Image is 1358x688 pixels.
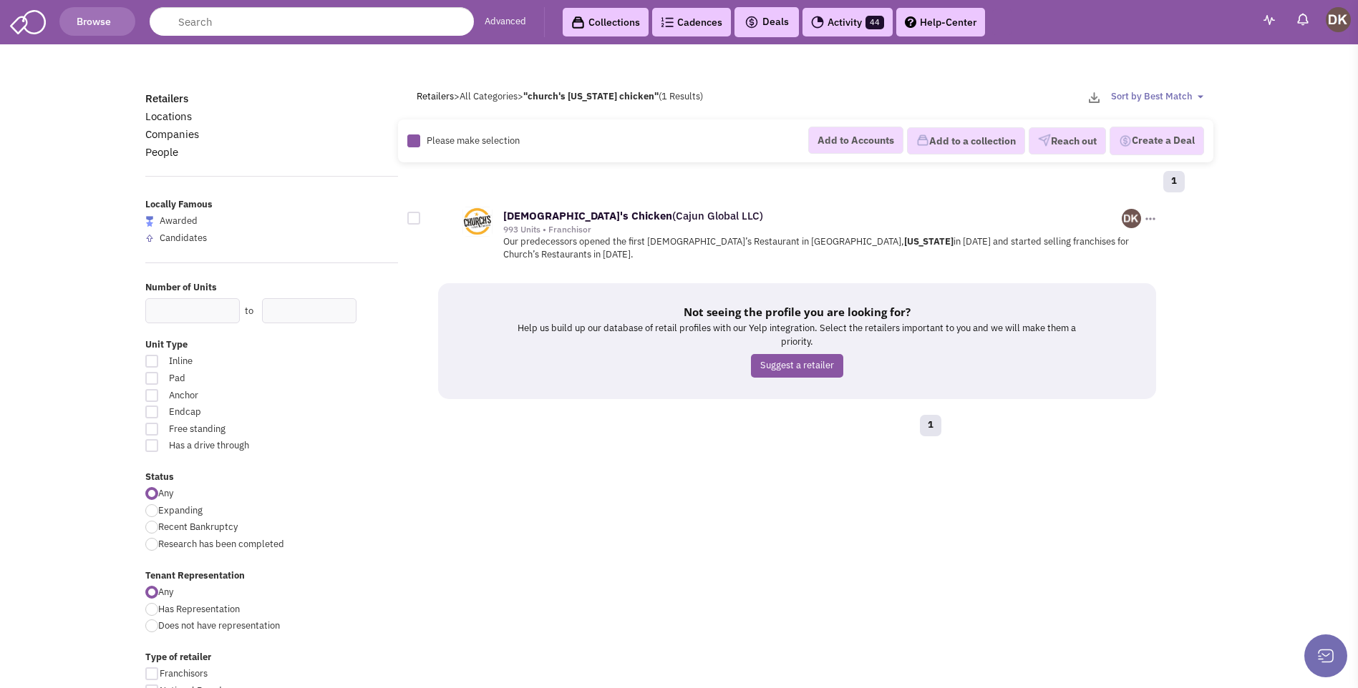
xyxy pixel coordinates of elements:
b: "church's [US_STATE] chicken" [523,90,659,102]
span: Browse [77,15,117,28]
a: Retailers [145,92,188,105]
a: Activity44 [802,8,893,36]
span: Has a drive through [160,439,319,453]
span: Inline [160,355,319,368]
img: icon-collection-lavender.png [916,134,929,147]
a: Suggest a retailer [751,354,843,378]
label: to [245,305,253,318]
span: Awarded [160,215,198,227]
a: Retailers [417,90,454,102]
p: Our predecessors opened the first [DEMOGRAPHIC_DATA]’s Restaurant in [GEOGRAPHIC_DATA], in [DATE]... [503,235,1158,262]
label: Locally Famous [145,198,399,212]
span: Recent Bankruptcy [158,521,238,533]
button: Browse [59,7,135,36]
h5: Not seeing the profile you are looking for? [510,305,1085,319]
b: [DEMOGRAPHIC_DATA]'s [503,209,629,222]
a: 1 [1163,171,1185,192]
span: 44 [865,16,884,29]
a: [DEMOGRAPHIC_DATA]'s Chicken(Cajun Global LLC) [503,209,763,222]
img: il1DiCgSDUaTHjpocizYYg.png [1122,209,1141,228]
a: 1 [920,415,941,436]
span: Research has been completed [158,538,284,550]
img: locallyfamous-upvote.png [145,234,154,242]
div: 993 Units • Franchisor [503,224,1122,235]
label: Unit Type [145,338,399,352]
label: Type of retailer [145,651,399,664]
button: Reach out [1029,127,1106,154]
label: Status [145,471,399,484]
button: Create a Deal [1110,127,1204,155]
span: Has Representation [158,603,240,615]
span: Does not have representation [158,619,280,632]
input: Search [150,7,474,36]
label: Number of Units [145,281,399,295]
img: Cadences_logo.png [661,17,674,27]
img: icon-deals.svg [745,14,759,31]
span: Any [158,586,173,598]
img: Rectangle.png [407,134,420,147]
b: Chicken [631,209,672,222]
span: Candidates [160,232,207,244]
span: Please make selection [427,134,520,147]
span: Anchor [160,389,319,403]
span: Expanding [158,504,203,516]
button: Add to Accounts [808,127,903,154]
img: VectorPaper_Plane.png [1038,134,1051,147]
img: SmartAdmin [10,7,46,34]
img: Donnie Keller [1326,7,1351,32]
a: Cadences [652,8,731,36]
a: Advanced [485,15,526,29]
a: Locations [145,109,192,123]
span: Franchisors [160,667,208,679]
span: All Categories (1 Results) [460,90,703,102]
img: locallyfamous-largeicon.png [145,216,154,227]
span: > [454,90,460,102]
button: Add to a collection [907,127,1025,154]
img: Deal-Dollar.png [1119,133,1132,149]
button: Deals [740,13,793,31]
div: Search Nearby [352,301,375,320]
span: Deals [745,15,789,28]
img: help.png [905,16,916,28]
img: icon-collection-lavender-black.svg [571,16,585,29]
p: Help us build up our database of retail profiles with our Yelp integration. Select the retailers ... [510,322,1085,348]
span: Free standing [160,423,319,436]
span: Endcap [160,406,319,419]
a: Collections [563,8,649,36]
span: Pad [160,372,319,385]
a: Companies [145,127,199,141]
img: download-2-24.png [1089,92,1100,103]
a: Help-Center [896,8,985,36]
img: Activity.png [811,16,824,29]
span: Any [158,487,173,499]
span: > [518,90,523,102]
a: People [145,145,178,159]
label: Tenant Representation [145,569,399,583]
b: [US_STATE] [904,235,954,247]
